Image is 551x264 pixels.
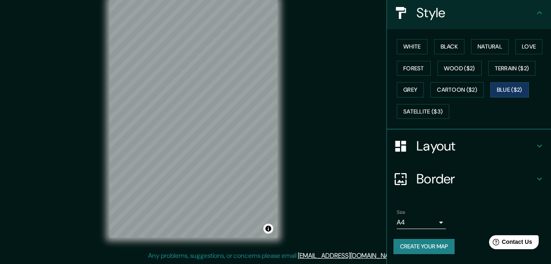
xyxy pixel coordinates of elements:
[471,39,509,54] button: Natural
[387,162,551,195] div: Border
[416,5,535,21] h4: Style
[393,239,455,254] button: Create your map
[397,82,424,97] button: Grey
[397,209,405,216] label: Size
[298,251,399,260] a: [EMAIL_ADDRESS][DOMAIN_NAME]
[488,61,536,76] button: Terrain ($2)
[397,104,449,119] button: Satellite ($3)
[430,82,484,97] button: Cartoon ($2)
[397,61,431,76] button: Forest
[148,251,400,261] p: Any problems, suggestions, or concerns please email .
[263,224,273,234] button: Toggle attribution
[397,216,446,229] div: A4
[397,39,428,54] button: White
[437,61,482,76] button: Wood ($2)
[515,39,542,54] button: Love
[416,171,535,187] h4: Border
[416,138,535,154] h4: Layout
[387,130,551,162] div: Layout
[478,232,542,255] iframe: Help widget launcher
[490,82,529,97] button: Blue ($2)
[434,39,465,54] button: Black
